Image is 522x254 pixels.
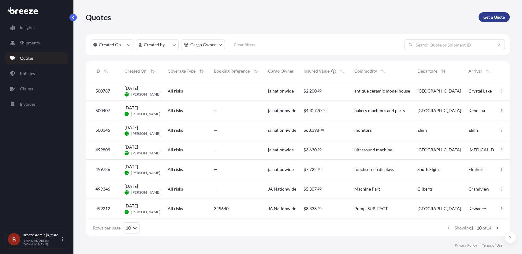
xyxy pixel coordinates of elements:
[131,92,160,97] span: [PERSON_NAME]
[417,186,461,192] a: Gilberts
[148,66,158,76] button: Sort created_at by none
[214,186,261,192] a: —
[123,222,140,233] button: Rows per page
[468,206,486,212] span: Kewanee
[125,189,129,195] span: TG
[227,40,262,50] button: Clear filters
[318,207,322,209] span: 00
[125,85,138,91] span: [DATE]
[125,131,129,137] span: TG
[304,206,347,212] a: $8,338.00
[468,108,512,114] a: Kenosha
[318,188,322,190] span: 50
[455,225,491,231] div: 1 - 10
[304,187,306,191] span: $
[455,243,477,248] p: Privacy Policy
[144,42,165,48] p: Created by
[304,108,347,114] a: $440,770.00
[313,108,314,113] span: ,
[483,14,505,20] p: Get a Quote
[483,66,493,76] button: Sort eta by none
[268,88,296,94] a: ja nationwide
[309,207,317,211] span: 338
[95,88,111,94] a: 500787
[308,89,309,93] span: ,
[125,203,160,214] a: [DATE]TG[PERSON_NAME]
[168,127,207,133] a: All risks
[308,167,309,172] span: ,
[5,21,68,34] a: Insights
[95,166,111,172] a: 499786
[309,89,317,93] span: 200
[95,147,111,153] a: 499809
[309,148,317,152] span: 630
[319,129,320,131] span: .
[20,25,35,31] p: Insights
[190,42,216,48] p: Cargo Owner
[125,144,138,150] span: [DATE]
[125,91,129,97] span: TG
[304,127,347,133] a: $63,398.50
[417,206,461,212] a: [GEOGRAPHIC_DATA]
[304,207,306,211] span: $
[468,88,512,94] a: Crystal Lake
[234,42,255,48] p: Clear filters
[95,206,111,212] a: 499212
[468,108,485,114] span: Kenosha
[126,225,131,231] span: 10
[438,66,448,76] button: Sort etd by none
[197,66,207,76] button: Sort coverage_package by none
[405,39,505,50] input: Search
[468,147,512,153] a: [MEDICAL_DATA]
[417,108,461,114] span: [GEOGRAPHIC_DATA]
[304,128,306,132] span: $
[125,209,129,215] span: TG
[318,89,322,92] span: 00
[417,186,433,192] span: Gilberts
[308,207,309,211] span: ,
[23,233,61,237] p: Breeze.Admin ja_frate
[304,186,347,192] a: $5,307.50
[354,88,410,94] a: antique ceramic model house
[5,83,68,95] a: Claims
[99,42,121,48] p: Created On
[125,105,138,111] span: [DATE]
[320,129,324,131] span: 50
[125,183,138,189] span: [DATE]
[131,210,160,214] span: [PERSON_NAME]
[125,68,147,74] div: Created On
[417,88,461,94] a: [GEOGRAPHIC_DATA]
[304,147,347,153] a: $3,630.00
[95,186,111,192] a: 499346
[125,124,160,136] a: [DATE]TG[PERSON_NAME]
[268,68,294,74] div: Cargo Owner
[268,206,296,212] a: JA Nationwide
[311,128,312,132] span: ,
[354,68,377,74] div: Commodity
[354,108,410,114] a: bakery machines and parts
[95,68,100,74] div: ID
[5,37,68,49] a: Shipments
[168,206,207,212] a: All risks
[304,108,306,113] span: $
[354,186,410,192] a: Machine Part
[136,39,179,50] button: createdBy Filter options
[468,127,512,133] a: Elgin
[125,85,160,97] a: [DATE]TG[PERSON_NAME]
[318,168,322,170] span: 00
[20,70,35,77] p: Policies
[268,186,296,192] a: JA Nationwide
[308,148,309,152] span: ,
[93,225,121,231] div: Rows per page
[468,186,489,192] span: Grandview
[125,164,160,175] a: [DATE]TG[PERSON_NAME]
[125,124,138,131] span: [DATE]
[91,39,133,50] button: createdOn Filter options
[417,166,461,172] a: South Elgin
[181,39,225,50] button: cargoOwner Filter options
[479,12,510,22] a: Get a Quote
[308,187,309,191] span: ,
[417,127,461,133] a: Elgin
[268,108,296,114] a: ja nationnwide
[131,190,160,195] span: [PERSON_NAME]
